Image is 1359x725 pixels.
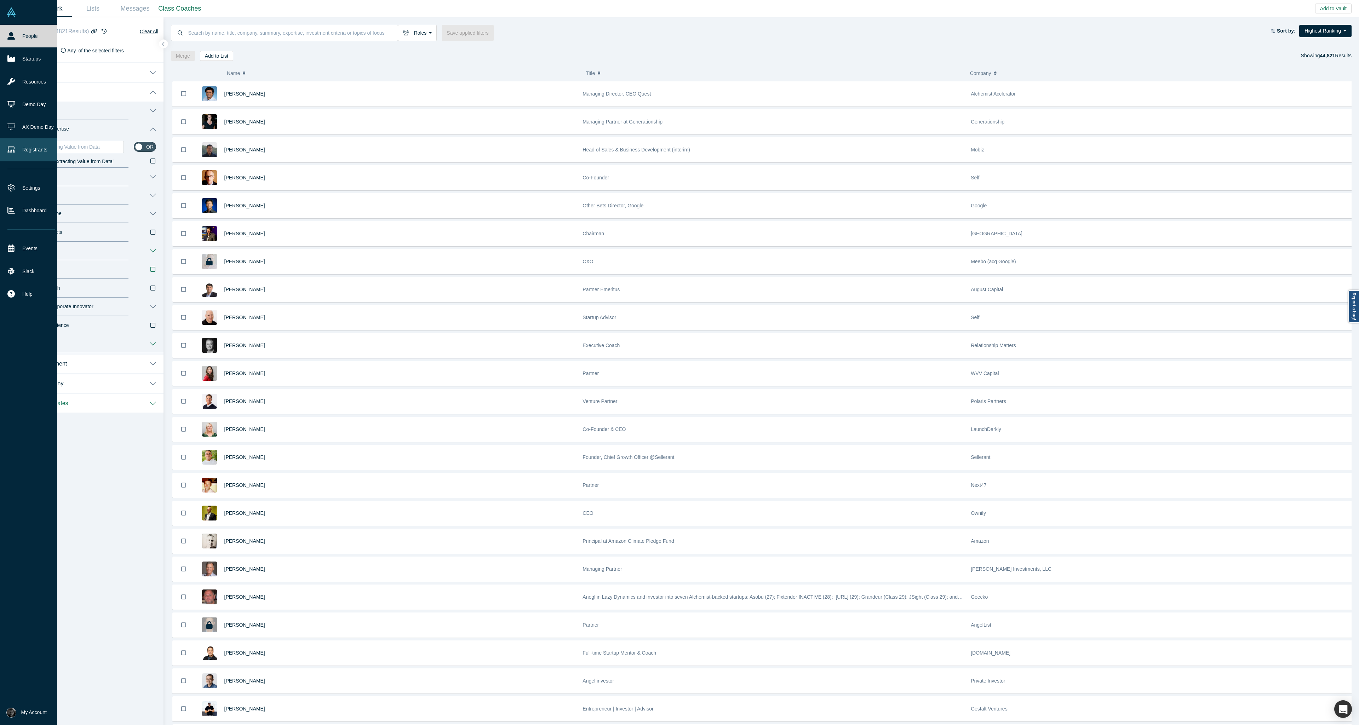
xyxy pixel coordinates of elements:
span: [PERSON_NAME] [224,147,265,153]
button: Bookmark [173,585,195,609]
a: [PERSON_NAME] [224,510,265,516]
button: Fuzzy Search [22,279,164,298]
span: Co-Founder & CEO [583,426,626,432]
span: [PERSON_NAME] [224,678,265,684]
span: AngelList [971,622,991,628]
a: Messages [114,0,156,17]
button: Bookmark [173,166,195,190]
button: Admin Tags [22,335,164,353]
a: [PERSON_NAME] [224,343,265,348]
span: Active experience [30,322,69,329]
img: Michael Chang's Profile Image [202,142,217,157]
button: Bookmark [173,305,195,330]
a: [PERSON_NAME] [224,454,265,460]
button: Free Connects [22,223,164,242]
span: Relationship Matters [971,343,1016,348]
a: [PERSON_NAME] [224,203,265,208]
strong: Sort by: [1277,28,1296,34]
span: [PERSON_NAME] [224,594,265,600]
button: Bookmark [173,529,195,553]
button: Name [227,66,578,81]
span: [PERSON_NAME] [224,91,265,97]
a: Report a bug! [1348,290,1359,323]
button: Bookmark [173,641,195,665]
img: Danielle D'Agostaro's Profile Image [202,366,217,381]
img: Samir Ghosh's Profile Image [202,645,217,660]
span: CEO [583,510,593,516]
span: Managing Director, CEO Quest [583,91,651,97]
button: Company [22,373,164,393]
img: Gary Swart's Profile Image [202,394,217,409]
span: Principal at Amazon Climate Pledge Fund [583,538,674,544]
span: [PERSON_NAME] [224,398,265,404]
button: Bookmark [173,249,195,274]
div: Showing [1301,51,1352,61]
a: [PERSON_NAME] [224,566,265,572]
span: Alchemist Acclerator [971,91,1016,97]
button: Company [970,66,1347,81]
a: [PERSON_NAME] [224,287,265,292]
span: [PERSON_NAME] [224,482,265,488]
span: Gestalt Ventures [971,706,1008,712]
span: Angel investor [583,678,614,684]
button: Vault Dates [22,393,164,413]
span: Partner [583,482,599,488]
a: [PERSON_NAME] [224,119,265,125]
span: Mobiz [971,147,984,153]
span: [PERSON_NAME] [224,650,265,656]
span: Partner [583,622,599,628]
button: Industry Expertise [22,120,164,138]
button: Bookmark [173,445,195,470]
button: Bookmark [173,110,195,134]
span: Startup Advisor [583,315,616,320]
button: Bookmark [173,473,195,497]
button: Bookmark [173,138,195,162]
button: Bookmark [173,557,195,581]
span: LaunchDarkly [971,426,1001,432]
img: Rachel Chalmers's Profile Image [202,114,217,129]
button: Message Type [22,205,164,223]
button: Bookmark [173,389,195,414]
img: Gnani Palanikumar's Profile Image [202,86,217,101]
span: Filters [35,27,89,36]
button: Highest Ranking [1299,25,1352,37]
a: [PERSON_NAME] [224,231,265,236]
img: Robert Winder's Profile Image [202,170,217,185]
img: Adam Frankl's Profile Image [202,310,217,325]
span: [PERSON_NAME] [224,370,265,376]
span: Self [971,175,979,180]
span: [PERSON_NAME] Investments, LLC [971,566,1051,572]
button: Title [586,66,962,81]
span: Private Investor [971,678,1005,684]
button: My Account [6,708,47,718]
div: Satisfy of the selected filters [27,47,159,54]
span: Meebo (acq Google) [971,259,1016,264]
span: Results [1320,53,1352,58]
img: Carl Orthlieb's Profile Image [202,338,217,353]
button: Save applied filters [442,25,493,41]
a: Lists [72,0,114,17]
button: Bookmark [173,417,195,442]
img: Nick Ellis's Profile Image [202,534,217,548]
button: Bookmark [173,697,195,721]
button: Rating [22,186,164,205]
img: Edith Harbaugh's Profile Image [202,422,217,437]
a: [PERSON_NAME] [224,315,265,320]
span: ‘ Extracting Value from Data ’ [30,159,114,164]
span: Any [67,48,76,53]
button: Add to List [200,51,233,61]
span: Other Bets Director, Google [583,203,643,208]
button: Profile Issue [22,242,164,260]
button: Merge [171,51,195,61]
a: [PERSON_NAME] [224,538,265,544]
span: Company [970,66,991,81]
span: Partner Emeritus [583,287,620,292]
a: [PERSON_NAME] [224,622,265,628]
strong: 44,821 [1320,53,1335,58]
span: Help [22,290,33,298]
span: Managing Partner at Generationship [583,119,663,125]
